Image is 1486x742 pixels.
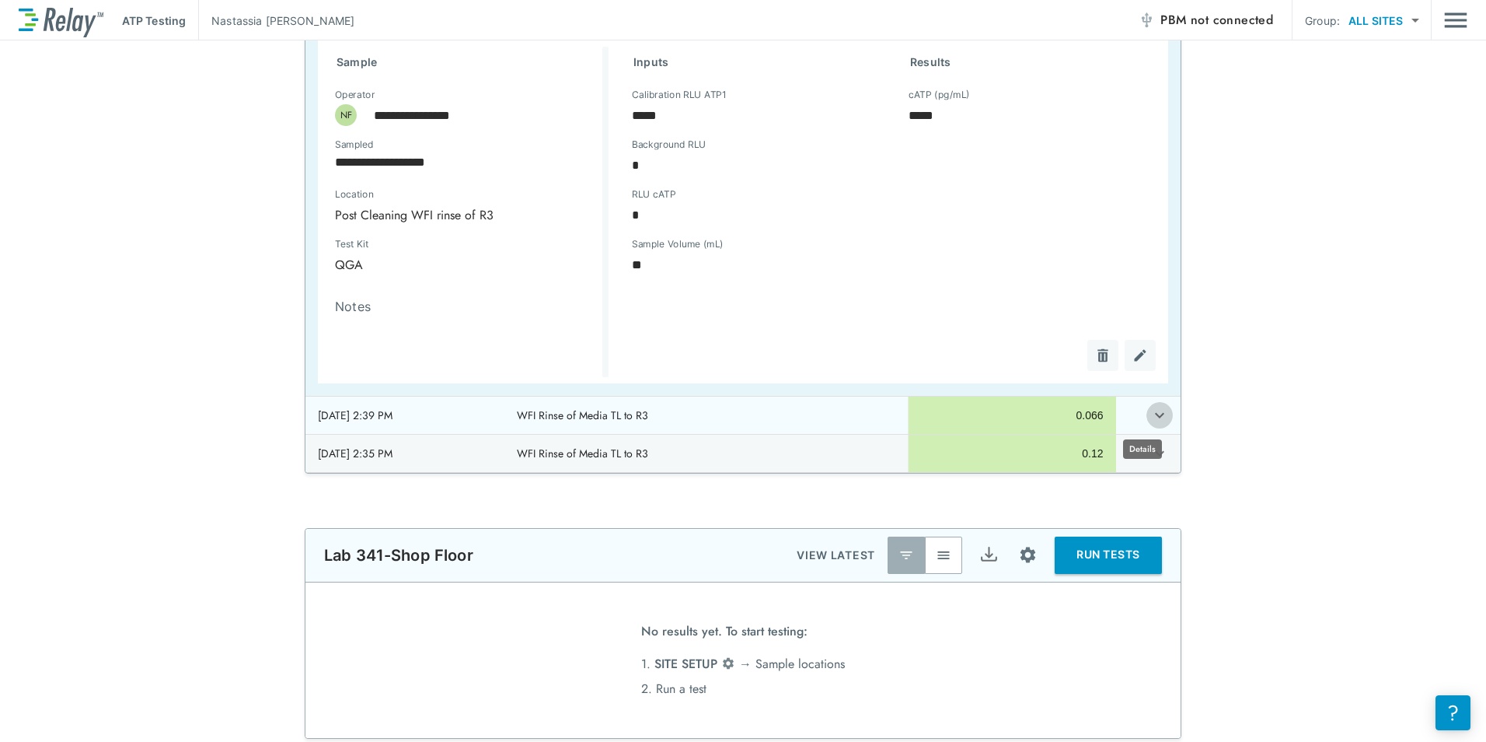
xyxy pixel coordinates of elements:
span: SITE SETUP [654,655,717,673]
div: NF [335,104,357,126]
div: [DATE] 2:39 PM [318,408,492,423]
label: Sample Volume (mL) [632,239,724,250]
img: Export Icon [979,545,999,565]
span: PBM [1160,9,1273,31]
label: cATP (pg/mL) [909,89,970,100]
label: Background RLU [632,139,706,150]
img: Latest [898,548,914,563]
p: Group: [1305,12,1340,29]
img: Drawer Icon [1444,5,1467,35]
p: Nastassia [PERSON_NAME] [211,12,354,29]
button: Main menu [1444,5,1467,35]
div: Post Cleaning WFI rinse of R3 [324,199,587,230]
button: expand row [1146,402,1173,429]
span: No results yet. To start testing: [641,619,808,652]
label: RLU cATP [632,189,675,200]
div: [DATE] 2:35 PM [318,446,492,461]
h3: Sample [337,53,602,72]
img: Offline Icon [1139,12,1154,28]
input: Choose date, selected date is May 30, 2025 [324,146,576,177]
button: Delete [1087,340,1118,371]
label: Sampled [335,139,374,150]
button: PBM not connected [1132,5,1279,36]
img: Settings Icon [1018,545,1038,565]
td: WFI Rinse of Media TL to R3 [504,435,908,472]
img: View All [936,548,951,563]
label: Test Kit [335,239,453,250]
label: Operator [335,89,375,100]
iframe: Resource center [1435,695,1470,730]
button: Edit test [1125,340,1156,371]
p: VIEW LATEST [797,546,875,565]
label: Location [335,189,532,200]
li: 2. Run a test [641,677,845,702]
img: Edit test [1132,348,1148,363]
img: LuminUltra Relay [19,4,103,37]
button: Site setup [1007,534,1048,576]
h3: Inputs [633,53,873,72]
li: 1. → Sample locations [641,652,845,677]
button: RUN TESTS [1055,537,1162,574]
div: Details [1123,439,1162,459]
div: 0.066 [921,408,1103,423]
p: Lab 341-Shop Floor [324,546,473,565]
p: ATP Testing [122,12,186,29]
button: Export [970,537,1007,574]
span: not connected [1191,11,1273,29]
img: Delete [1095,348,1111,363]
h3: Results [910,53,1149,72]
img: Settings Icon [721,656,735,670]
label: Calibration RLU ATP1 [632,89,726,100]
div: QGA [324,249,481,280]
td: WFI Rinse of Media TL to R3 [504,397,908,434]
div: 0.12 [921,446,1103,461]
